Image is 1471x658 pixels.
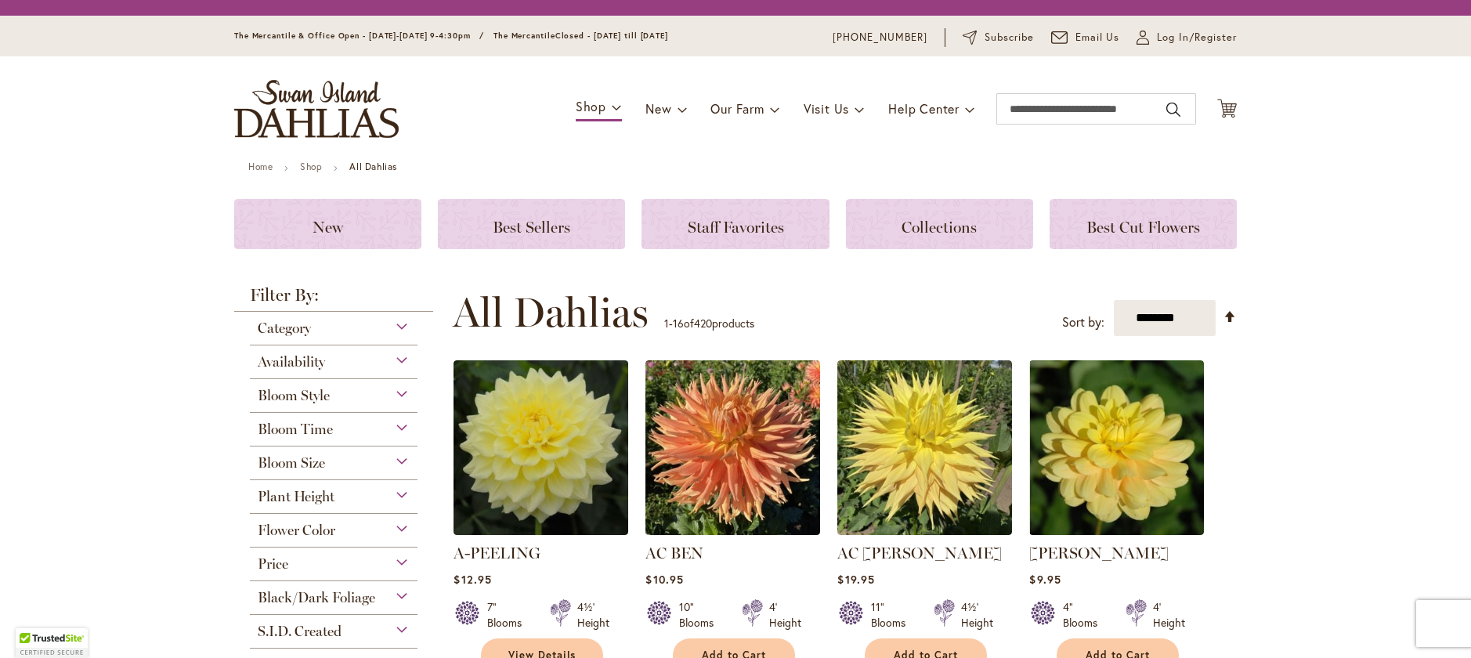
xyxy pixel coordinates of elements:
[576,98,606,114] span: Shop
[1157,30,1237,45] span: Log In/Register
[645,523,820,538] a: AC BEN
[1063,599,1107,631] div: 4" Blooms
[902,218,977,237] span: Collections
[454,572,491,587] span: $12.95
[645,100,671,117] span: New
[258,387,330,404] span: Bloom Style
[837,360,1012,535] img: AC Jeri
[493,218,570,237] span: Best Sellers
[300,161,322,172] a: Shop
[1029,572,1061,587] span: $9.95
[837,572,874,587] span: $19.95
[258,522,335,539] span: Flower Color
[985,30,1034,45] span: Subscribe
[248,161,273,172] a: Home
[349,161,397,172] strong: All Dahlias
[673,316,684,331] span: 16
[234,31,555,41] span: The Mercantile & Office Open - [DATE]-[DATE] 9-4:30pm / The Mercantile
[1166,97,1180,122] button: Search
[1029,544,1169,562] a: [PERSON_NAME]
[555,31,668,41] span: Closed - [DATE] till [DATE]
[837,544,1002,562] a: AC [PERSON_NAME]
[1086,218,1200,237] span: Best Cut Flowers
[1051,30,1120,45] a: Email Us
[258,589,375,606] span: Black/Dark Foliage
[710,100,764,117] span: Our Farm
[454,544,540,562] a: A-PEELING
[871,599,915,631] div: 11" Blooms
[453,289,649,336] span: All Dahlias
[1050,199,1237,249] a: Best Cut Flowers
[258,454,325,472] span: Bloom Size
[258,353,325,371] span: Availability
[846,199,1033,249] a: Collections
[1153,599,1185,631] div: 4' Height
[258,555,288,573] span: Price
[694,316,712,331] span: 420
[645,572,683,587] span: $10.95
[234,287,433,312] strong: Filter By:
[642,199,829,249] a: Staff Favorites
[234,199,421,249] a: New
[837,523,1012,538] a: AC Jeri
[1029,360,1204,535] img: AHOY MATEY
[454,360,628,535] img: A-Peeling
[645,360,820,535] img: AC BEN
[1075,30,1120,45] span: Email Us
[963,30,1034,45] a: Subscribe
[679,599,723,631] div: 10" Blooms
[487,599,531,631] div: 7" Blooms
[769,599,801,631] div: 4' Height
[664,311,754,336] p: - of products
[645,544,703,562] a: AC BEN
[258,421,333,438] span: Bloom Time
[16,628,88,658] div: TrustedSite Certified
[438,199,625,249] a: Best Sellers
[454,523,628,538] a: A-Peeling
[833,30,927,45] a: [PHONE_NUMBER]
[888,100,960,117] span: Help Center
[1137,30,1237,45] a: Log In/Register
[258,623,342,640] span: S.I.D. Created
[664,316,669,331] span: 1
[1029,523,1204,538] a: AHOY MATEY
[804,100,849,117] span: Visit Us
[1062,308,1104,337] label: Sort by:
[234,80,399,138] a: store logo
[258,488,334,505] span: Plant Height
[258,320,311,337] span: Category
[313,218,343,237] span: New
[961,599,993,631] div: 4½' Height
[577,599,609,631] div: 4½' Height
[688,218,784,237] span: Staff Favorites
